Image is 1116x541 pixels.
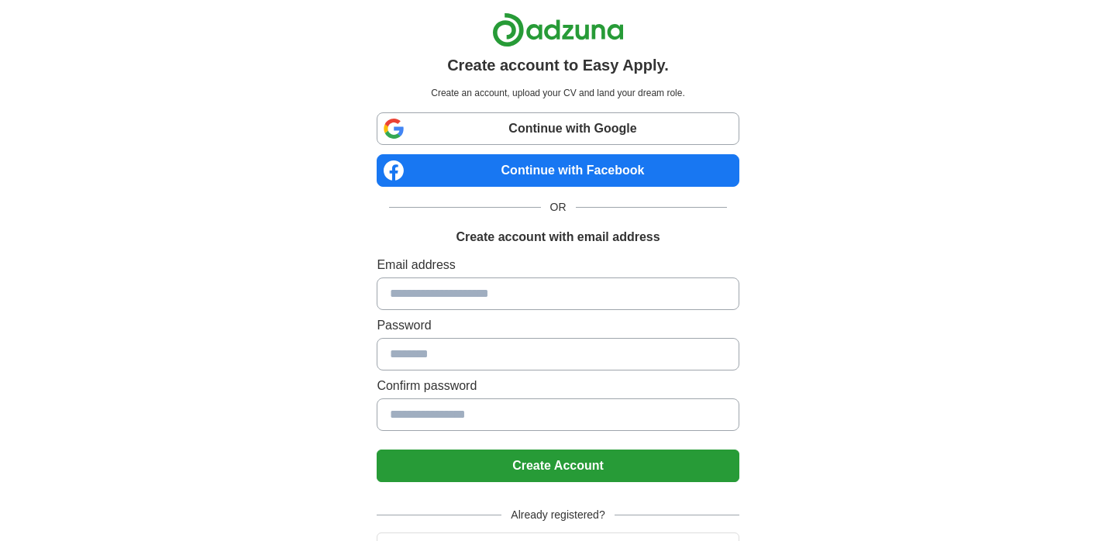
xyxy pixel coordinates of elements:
a: Continue with Google [377,112,739,145]
span: OR [541,199,576,215]
p: Create an account, upload your CV and land your dream role. [380,86,735,100]
span: Already registered? [501,507,614,523]
img: Adzuna logo [492,12,624,47]
a: Continue with Facebook [377,154,739,187]
button: Create Account [377,450,739,482]
label: Email address [377,256,739,274]
label: Confirm password [377,377,739,395]
label: Password [377,316,739,335]
h1: Create account to Easy Apply. [447,53,669,77]
h1: Create account with email address [456,228,660,246]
